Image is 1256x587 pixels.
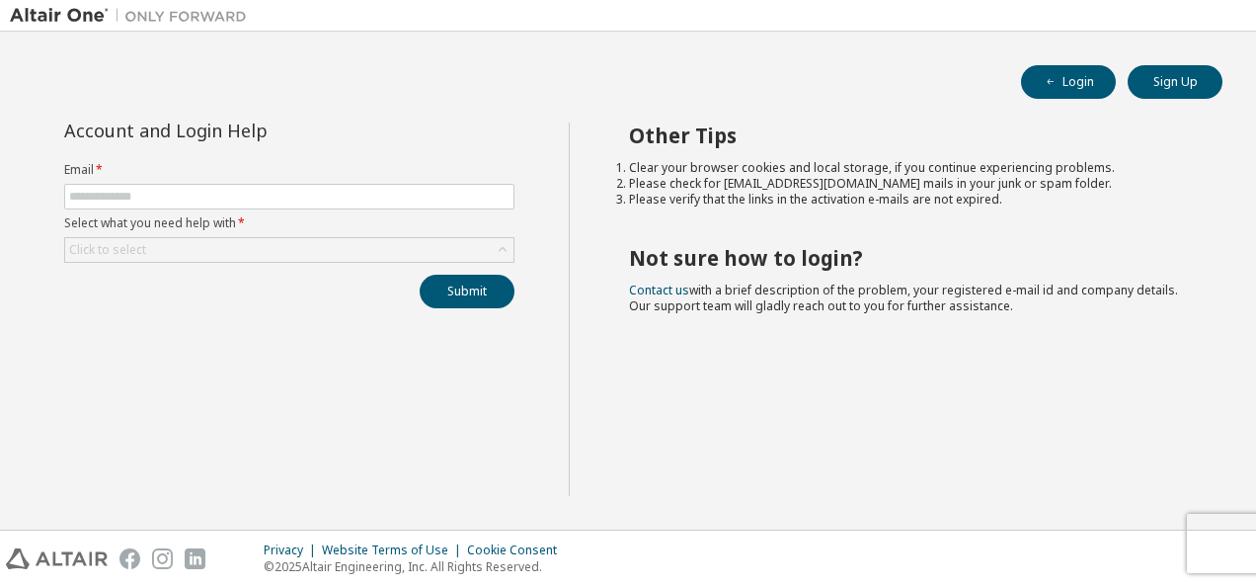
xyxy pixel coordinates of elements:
div: Website Terms of Use [322,543,467,558]
label: Select what you need help with [64,215,514,231]
li: Clear your browser cookies and local storage, if you continue experiencing problems. [629,160,1188,176]
li: Please check for [EMAIL_ADDRESS][DOMAIN_NAME] mails in your junk or spam folder. [629,176,1188,192]
a: Contact us [629,282,689,298]
h2: Not sure how to login? [629,245,1188,271]
img: instagram.svg [152,548,173,569]
button: Sign Up [1128,65,1222,99]
img: altair_logo.svg [6,548,108,569]
div: Account and Login Help [64,123,425,138]
span: with a brief description of the problem, your registered e-mail id and company details. Our suppo... [629,282,1178,314]
li: Please verify that the links in the activation e-mails are not expired. [629,192,1188,208]
button: Submit [420,275,514,308]
button: Login [1021,65,1116,99]
h2: Other Tips [629,123,1188,148]
img: Altair One [10,6,257,26]
div: Click to select [69,242,146,258]
label: Email [64,162,514,178]
p: © 2025 Altair Engineering, Inc. All Rights Reserved. [264,558,569,575]
div: Privacy [264,543,322,558]
div: Click to select [65,238,513,262]
img: facebook.svg [119,548,140,569]
img: linkedin.svg [185,548,205,569]
div: Cookie Consent [467,543,569,558]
